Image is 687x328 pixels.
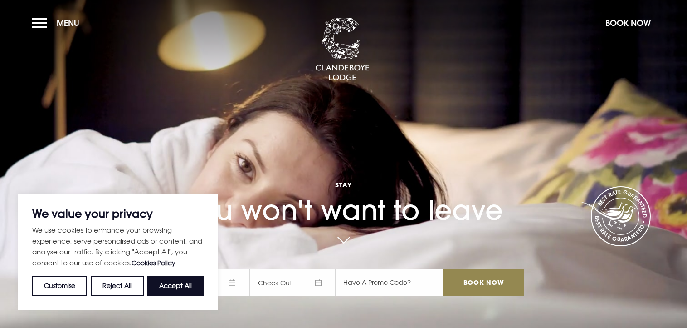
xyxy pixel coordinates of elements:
[163,180,523,189] span: Stay
[32,208,204,219] p: We value your privacy
[249,269,336,296] span: Check Out
[32,224,204,268] p: We use cookies to enhance your browsing experience, serve personalised ads or content, and analys...
[91,276,143,296] button: Reject All
[147,276,204,296] button: Accept All
[336,269,443,296] input: Have A Promo Code?
[601,13,655,33] button: Book Now
[132,259,175,267] a: Cookies Policy
[32,276,87,296] button: Customise
[315,18,370,81] img: Clandeboye Lodge
[443,269,523,296] input: Book Now
[57,18,79,28] span: Menu
[163,159,523,227] h1: You won't want to leave
[18,194,218,310] div: We value your privacy
[32,13,84,33] button: Menu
